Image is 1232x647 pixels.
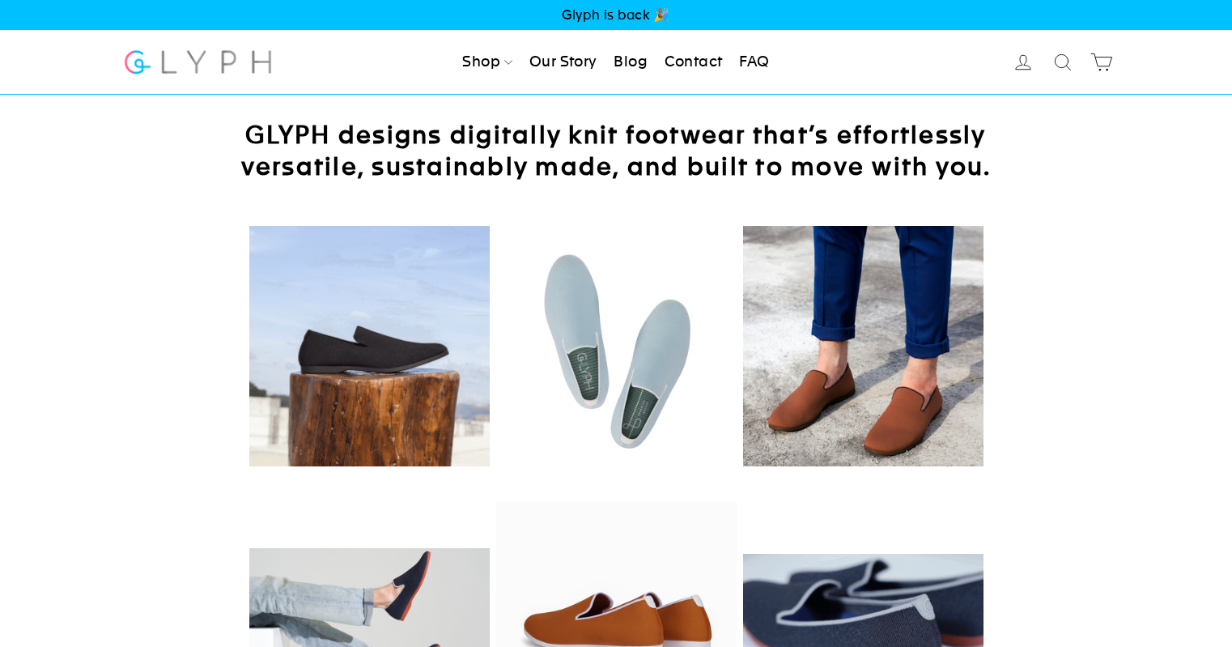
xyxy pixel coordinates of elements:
[733,45,775,80] a: FAQ
[456,45,519,80] a: Shop
[211,119,1021,182] h2: GLYPH designs digitally knit footwear that’s effortlessly versatile, sustainably made, and built ...
[658,45,729,80] a: Contact
[523,45,604,80] a: Our Story
[607,45,654,80] a: Blog
[456,45,775,80] ul: Primary
[122,40,274,83] img: Glyph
